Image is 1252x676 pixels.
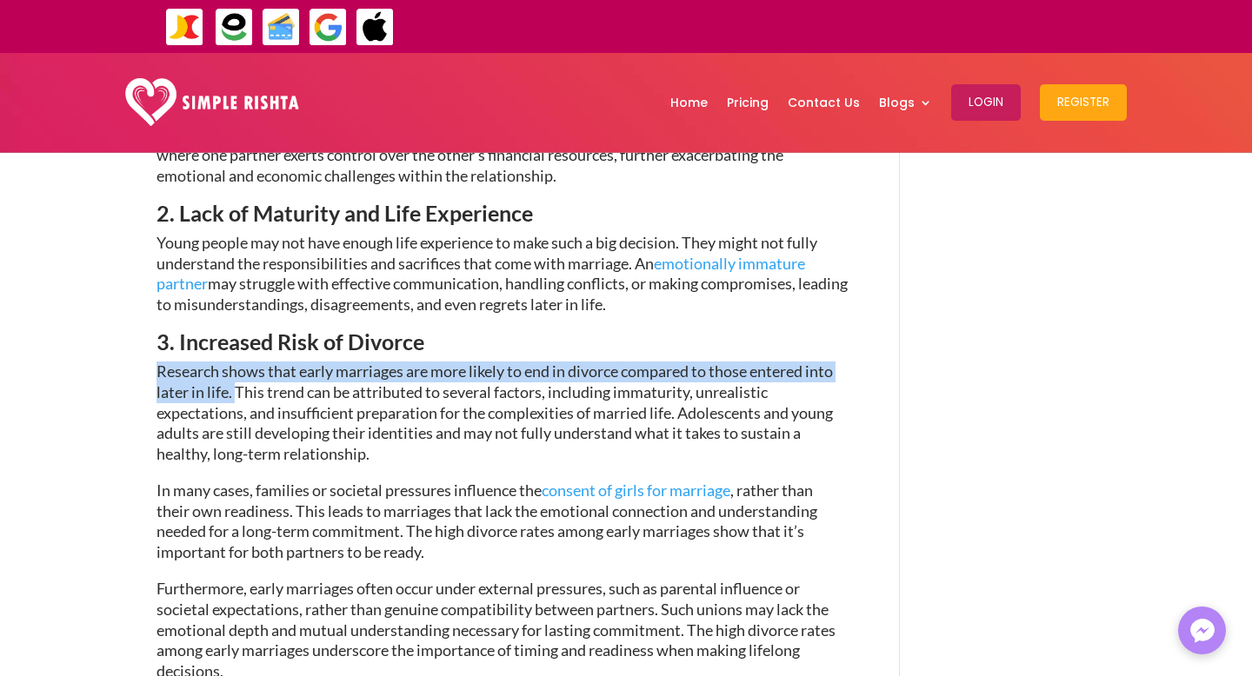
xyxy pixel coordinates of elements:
[727,57,769,148] a: Pricing
[670,57,708,148] a: Home
[156,361,833,463] span: Research shows that early marriages are more likely to end in divorce compared to those entered i...
[156,274,848,314] span: may struggle with effective communication, handling conflicts, or making compromises, leading to ...
[542,480,730,500] a: consent of girls for marriage
[156,200,533,226] span: 2. Lack of Maturity and Life Experience
[165,8,204,47] img: JazzCash-icon
[788,57,860,148] a: Contact Us
[356,8,395,47] img: ApplePay-icon
[951,84,1021,121] button: Login
[309,8,348,47] img: GooglePay-icon
[1185,613,1220,648] img: Messenger
[156,233,817,273] span: Young people may not have enough life experience to make such a big decision. They might not full...
[215,8,254,47] img: EasyPaisa-icon
[1040,84,1127,121] button: Register
[262,8,301,47] img: Credit Cards
[868,10,906,41] strong: ایزی پیسہ
[156,254,805,294] a: emotionally immature partner
[156,480,817,561] span: , rather than their own readiness. This leads to marriages that lack the emotional connection and...
[879,57,932,148] a: Blogs
[156,328,424,355] span: 3. Increased Risk of Divorce
[951,57,1021,148] a: Login
[156,480,542,500] span: In many cases, families or societal pressures influence the
[156,124,846,185] span: is one of the consequences of this situation, where one partner exerts control over the other’s f...
[1040,57,1127,148] a: Register
[910,10,947,41] strong: جاز کیش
